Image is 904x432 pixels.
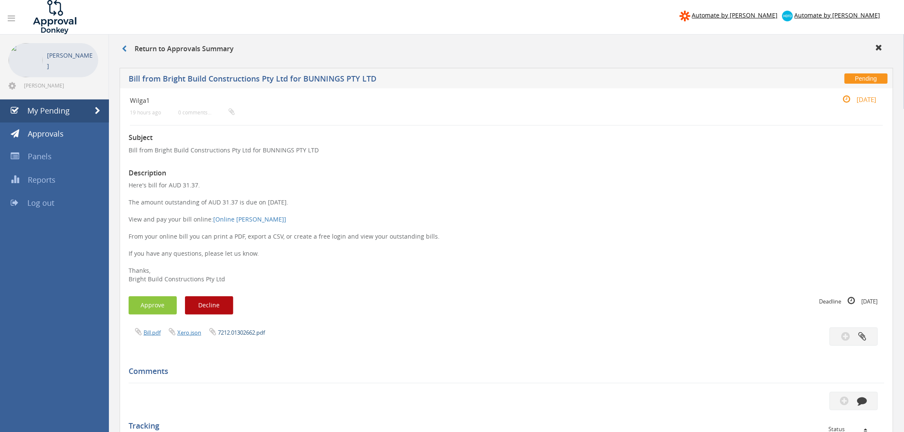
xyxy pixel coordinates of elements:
[692,11,778,19] span: Automate by [PERSON_NAME]
[122,45,234,53] h3: Return to Approvals Summary
[845,73,888,84] span: Pending
[129,367,878,376] h5: Comments
[782,11,793,21] img: xero-logo.png
[819,296,878,306] small: Deadline [DATE]
[28,175,56,185] span: Reports
[28,151,52,161] span: Panels
[129,422,878,430] h5: Tracking
[177,329,201,336] a: Xero.json
[680,11,690,21] img: zapier-logomark.png
[27,198,54,208] span: Log out
[129,169,884,177] h3: Description
[28,128,64,139] span: Approvals
[129,296,177,315] button: Approve
[24,82,97,89] span: [PERSON_NAME][EMAIL_ADDRESS][DOMAIN_NAME]
[129,181,884,283] p: Here's bill for AUD 31.37. The amount outstanding of AUD 31.37 is due on [DATE]. View and pay you...
[185,296,233,315] button: Decline
[213,215,286,223] a: [Online [PERSON_NAME]]
[129,75,659,85] h5: Bill from Bright Build Constructions Pty Ltd for BUNNINGS PTY LTD
[144,329,161,336] a: Bill.pdf
[795,11,881,19] span: Automate by [PERSON_NAME]
[834,95,877,104] small: [DATE]
[47,50,94,71] p: [PERSON_NAME]
[178,109,235,116] small: 0 comments...
[27,105,70,116] span: My Pending
[129,146,884,155] p: Bill from Bright Build Constructions Pty Ltd for BUNNINGS PTY LTD
[218,329,265,336] a: 7212.01302662.pdf
[129,134,884,142] h3: Subject
[829,426,878,432] div: Status
[130,97,757,104] h4: Wilga1
[130,109,161,116] small: 19 hours ago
